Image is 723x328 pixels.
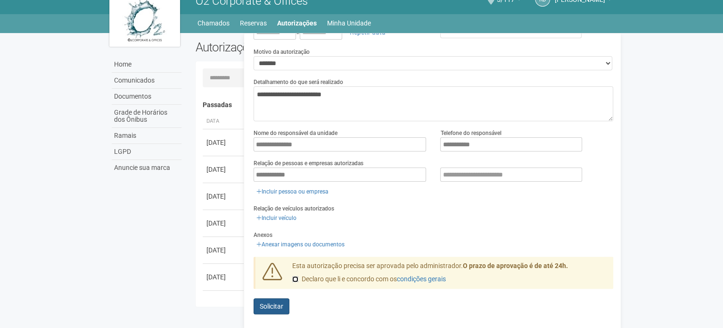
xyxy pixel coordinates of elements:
[112,57,181,73] a: Home
[206,272,241,282] div: [DATE]
[240,17,267,30] a: Reservas
[112,89,181,105] a: Documentos
[254,231,272,239] label: Anexos
[254,129,337,137] label: Nome do responsável da unidade
[254,298,289,314] button: Solicitar
[197,17,230,30] a: Chamados
[440,129,501,137] label: Telefone do responsável
[260,303,283,310] span: Solicitar
[112,128,181,144] a: Ramais
[254,213,299,223] a: Incluir veículo
[196,40,397,54] h2: Autorizações
[206,245,241,255] div: [DATE]
[292,275,446,284] label: Declaro que li e concordo com os
[112,73,181,89] a: Comunicados
[254,48,310,56] label: Motivo da autorização
[206,138,241,147] div: [DATE]
[112,160,181,176] a: Anuncie sua marca
[285,261,613,289] div: Esta autorização precisa ser aprovada pelo administrador.
[277,17,317,30] a: Autorizações
[254,204,334,213] label: Relação de veículos autorizados
[254,239,347,250] a: Anexar imagens ou documentos
[203,114,245,129] th: Data
[206,299,241,309] div: [DATE]
[206,165,241,174] div: [DATE]
[112,105,181,128] a: Grade de Horários dos Ônibus
[292,276,298,282] input: Declaro que li e concordo com oscondições gerais
[254,78,343,86] label: Detalhamento do que será realizado
[254,159,363,168] label: Relação de pessoas e empresas autorizadas
[203,101,607,109] h4: Passadas
[327,17,371,30] a: Minha Unidade
[254,186,331,197] a: Incluir pessoa ou empresa
[463,262,568,269] strong: O prazo de aprovação é de até 24h.
[112,144,181,160] a: LGPD
[206,219,241,228] div: [DATE]
[397,275,446,283] a: condições gerais
[206,192,241,201] div: [DATE]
